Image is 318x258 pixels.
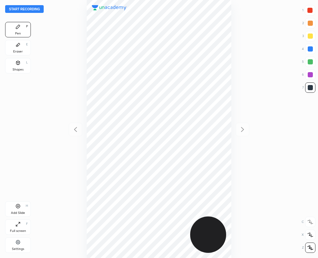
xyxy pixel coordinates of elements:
[11,211,25,215] div: Add Slide
[302,243,315,253] div: Z
[15,32,21,35] div: Pen
[302,44,315,54] div: 4
[13,50,23,53] div: Eraser
[26,25,28,28] div: P
[302,5,315,15] div: 1
[302,18,315,28] div: 2
[13,68,23,71] div: Shapes
[5,5,44,13] button: Start recording
[302,57,315,67] div: 5
[302,217,315,227] div: C
[302,70,315,80] div: 6
[26,61,28,64] div: L
[26,204,28,207] div: H
[92,5,127,10] img: logo.38c385cc.svg
[12,247,24,251] div: Settings
[26,43,28,46] div: E
[302,82,315,93] div: 7
[26,222,28,225] div: F
[302,230,315,240] div: X
[302,31,315,41] div: 3
[10,229,26,233] div: Full screen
